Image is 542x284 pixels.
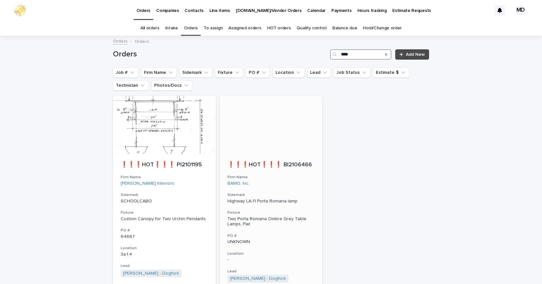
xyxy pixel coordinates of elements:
[113,67,138,78] button: Job #
[246,67,270,78] button: PO #
[13,4,27,17] img: 0ffKfDbyRa2Iv8hnaAqg
[227,251,315,256] h3: Location
[135,37,149,44] p: Orders
[267,21,291,36] a: HOT orders
[227,210,315,215] h3: Fixture
[227,192,315,198] h3: Sidemark
[121,199,208,204] p: SCHOOLCABO
[121,252,208,257] p: 3a.1.4
[307,67,331,78] button: Lead
[121,181,174,186] a: [PERSON_NAME] Interiors
[184,21,198,36] a: Orders
[296,21,326,36] a: Quality control
[121,263,208,269] h3: Lead
[334,67,370,78] button: Job Status
[123,271,179,276] a: [PERSON_NAME] - Dogfork
[121,162,208,169] p: ❗❗❗HOT❗❗❗ PI2101195
[332,21,357,36] a: Balance due
[273,67,305,78] button: Location
[230,276,286,281] a: [PERSON_NAME] - Dogfork
[121,192,208,198] h3: Sidemark
[330,49,391,60] input: Search
[151,80,192,91] button: Photos/Docs
[121,234,208,240] p: 64667
[121,246,208,251] h3: Location
[140,21,159,36] a: All orders
[516,5,526,15] div: MD
[204,21,223,36] a: To assign
[227,175,315,180] h3: Firm Name
[121,228,208,233] h3: PO #
[121,216,208,222] div: Custom Canopy for Two Urchin Pendants
[227,199,315,204] p: Highway LA-11 Porta Romana lamp
[121,175,208,180] h3: Firm Name
[141,67,177,78] button: Firm Name
[406,52,425,57] span: Add New
[113,80,149,91] button: Technician
[227,239,315,245] p: UNKNOWN
[179,67,212,78] button: Sidemark
[227,162,315,169] p: ❗❗❗HOT❗❗❗ BI2106466
[373,67,409,78] button: Estimate $
[227,216,315,227] div: Two Porta Romana Ombre Grey Table Lamps, Pair
[113,50,327,59] h1: Orders
[227,233,315,239] h3: PO #
[121,210,208,215] h3: Fixture
[165,21,178,36] a: Intake
[228,21,261,36] a: Assigned orders
[395,49,429,60] a: Add New
[227,257,315,262] p: -
[363,21,402,36] a: Hold/Change order
[113,37,127,44] a: Orders
[227,269,315,274] h3: Lead
[227,181,249,186] a: BAMO, Inc.
[215,67,243,78] button: Fixture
